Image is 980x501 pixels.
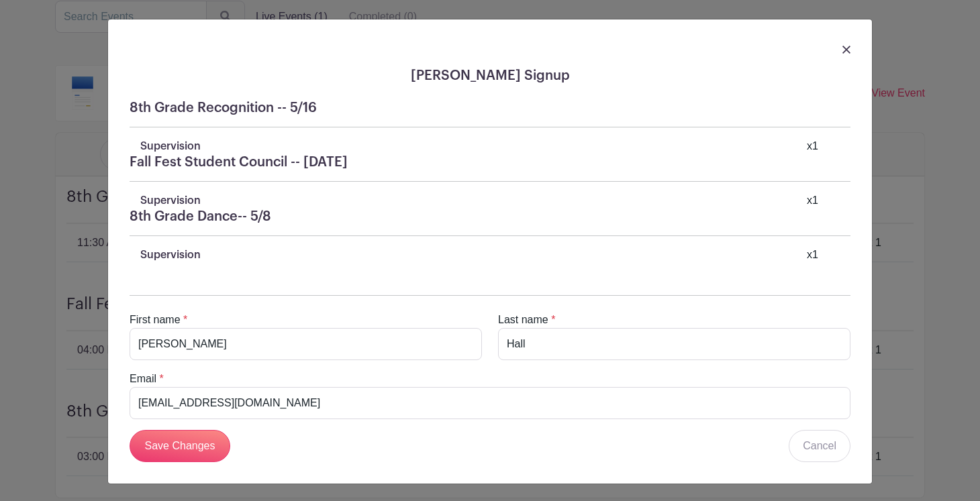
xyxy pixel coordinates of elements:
h5: 8th Grade Recognition -- 5/16 [130,100,850,116]
img: close_button-5f87c8562297e5c2d7936805f587ecaba9071eb48480494691a3f1689db116b3.svg [842,46,850,54]
h5: 8th Grade Dance-- 5/8 [130,209,850,225]
label: Email [130,371,156,387]
h5: Fall Fest Student Council -- [DATE] [130,154,850,170]
input: Save Changes [130,430,230,462]
span: x [807,249,812,260]
p: Supervision [140,247,201,263]
h5: [PERSON_NAME] Signup [119,68,861,84]
p: Supervision [140,192,201,209]
label: Last name [498,312,548,328]
p: Supervision [140,138,201,154]
span: x [807,194,812,206]
div: 1 [807,247,818,263]
div: 1 [807,192,818,209]
div: 1 [807,138,818,154]
label: First name [130,312,181,328]
span: x [807,140,812,152]
a: Cancel [789,430,850,462]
